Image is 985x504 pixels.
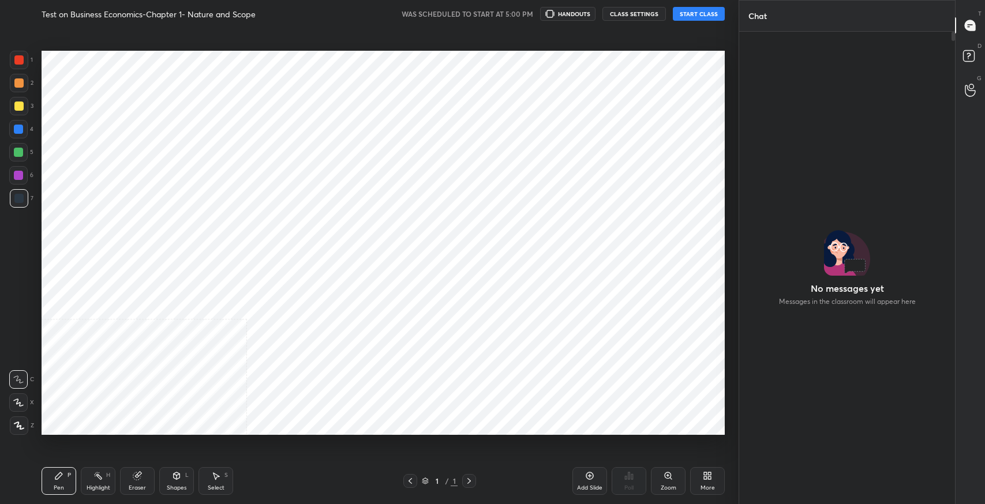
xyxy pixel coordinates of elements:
[9,166,33,185] div: 6
[673,7,725,21] button: START CLASS
[402,9,533,19] h5: WAS SCHEDULED TO START AT 5:00 PM
[10,51,33,69] div: 1
[661,485,676,491] div: Zoom
[42,9,256,20] h4: Test on Business Economics-Chapter 1- Nature and Scope
[10,189,33,208] div: 7
[129,485,146,491] div: Eraser
[701,485,715,491] div: More
[10,416,34,435] div: Z
[9,143,33,161] div: 5
[978,9,982,18] p: T
[87,485,110,491] div: Highlight
[977,74,982,82] p: G
[577,485,602,491] div: Add Slide
[167,485,186,491] div: Shapes
[540,7,596,21] button: HANDOUTS
[431,477,443,484] div: 1
[10,97,33,115] div: 3
[54,485,64,491] div: Pen
[9,120,33,138] div: 4
[68,472,71,478] div: P
[977,42,982,50] p: D
[224,472,228,478] div: S
[739,1,776,31] p: Chat
[9,370,34,389] div: C
[10,74,33,92] div: 2
[208,485,224,491] div: Select
[445,477,448,484] div: /
[185,472,189,478] div: L
[451,476,458,486] div: 1
[106,472,110,478] div: H
[602,7,666,21] button: CLASS SETTINGS
[9,393,34,412] div: X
